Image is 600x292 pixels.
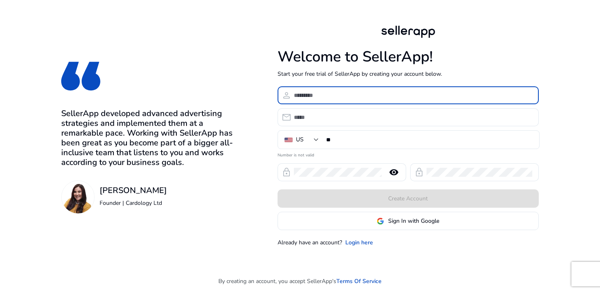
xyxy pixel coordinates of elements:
h3: [PERSON_NAME] [100,186,167,195]
div: US [296,135,304,144]
span: email [282,112,291,122]
span: Sign In with Google [388,217,439,225]
p: Already have an account? [278,238,342,247]
span: lock [282,167,291,177]
h3: SellerApp developed advanced advertising strategies and implemented them at a remarkable pace. Wo... [61,109,236,167]
a: Terms Of Service [336,277,382,285]
a: Login here [345,238,373,247]
p: Start your free trial of SellerApp by creating your account below. [278,70,539,78]
mat-icon: remove_red_eye [384,167,404,177]
p: Founder | Cardology Ltd [100,199,167,207]
button: Sign In with Google [278,212,539,230]
h1: Welcome to SellerApp! [278,48,539,66]
mat-error: Number is not valid [278,150,539,158]
span: person [282,90,291,100]
img: google-logo.svg [377,217,384,225]
span: lock [414,167,424,177]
